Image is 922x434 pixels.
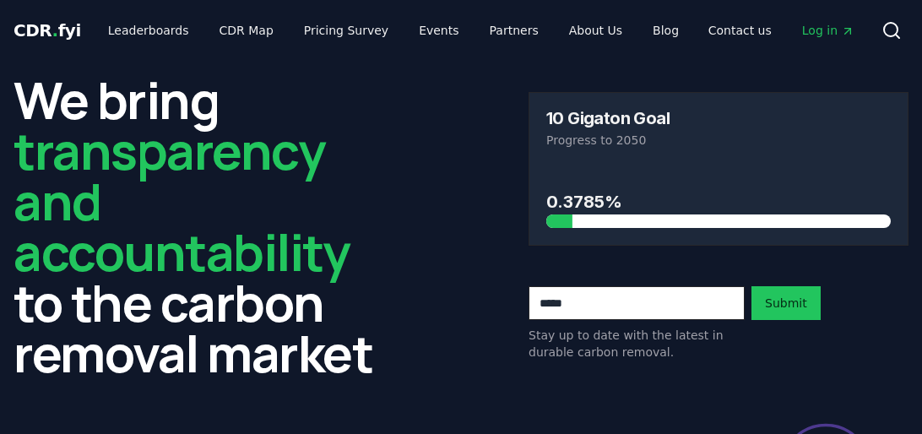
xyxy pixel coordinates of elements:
nav: Main [95,15,692,46]
span: transparency and accountability [14,116,350,286]
a: Blog [639,15,692,46]
a: CDR Map [206,15,287,46]
h3: 0.3785% [546,189,891,214]
a: Contact us [695,15,785,46]
a: CDR.fyi [14,19,81,42]
p: Progress to 2050 [546,132,891,149]
p: Stay up to date with the latest in durable carbon removal. [529,327,745,361]
nav: Main [695,15,868,46]
span: CDR fyi [14,20,81,41]
a: Events [405,15,472,46]
a: About Us [556,15,636,46]
a: Leaderboards [95,15,203,46]
a: Log in [789,15,868,46]
a: Partners [476,15,552,46]
button: Submit [751,286,821,320]
a: Pricing Survey [290,15,402,46]
h2: We bring to the carbon removal market [14,74,393,378]
span: . [52,20,58,41]
h3: 10 Gigaton Goal [546,110,670,127]
span: Log in [802,22,854,39]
